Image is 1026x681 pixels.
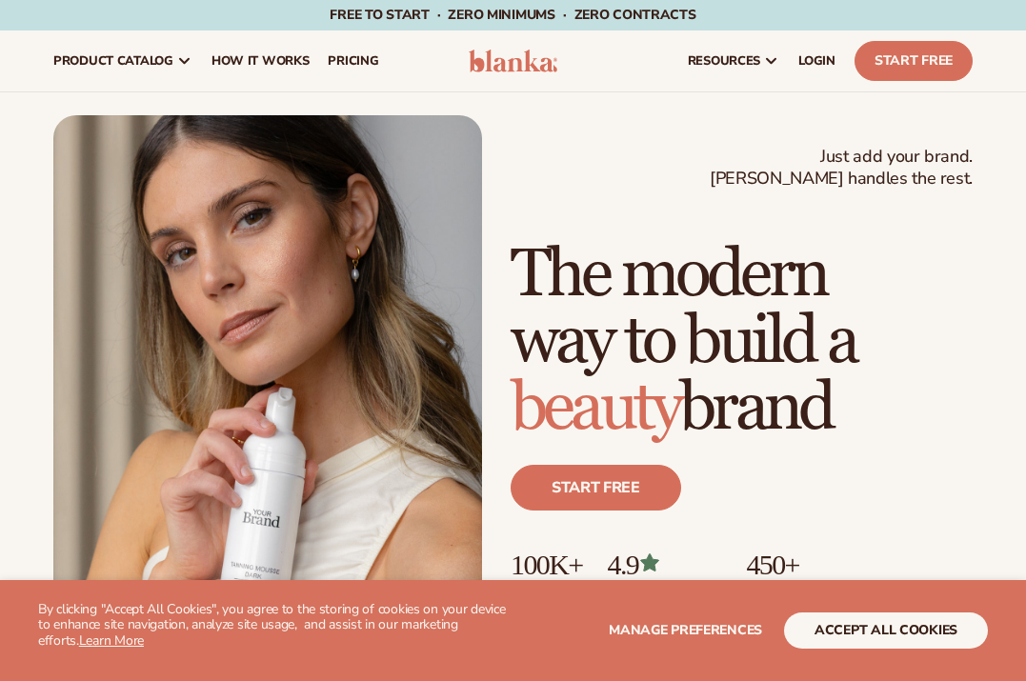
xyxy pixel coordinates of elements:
[202,30,319,91] a: How It Works
[798,53,835,69] span: LOGIN
[330,6,695,24] span: Free to start · ZERO minimums · ZERO contracts
[53,115,482,655] img: Female holding tanning mousse.
[511,549,589,580] p: 100K+
[328,53,378,69] span: pricing
[746,549,890,580] p: 450+
[678,30,789,91] a: resources
[789,30,845,91] a: LOGIN
[511,368,679,449] span: beauty
[79,631,144,650] a: Learn More
[511,242,973,442] h1: The modern way to build a brand
[211,53,310,69] span: How It Works
[511,465,681,511] a: Start free
[318,30,388,91] a: pricing
[53,53,173,69] span: product catalog
[38,602,513,650] p: By clicking "Accept All Cookies", you agree to the storing of cookies on your device to enhance s...
[609,621,762,639] span: Manage preferences
[608,549,728,580] p: 4.9
[855,41,973,81] a: Start Free
[688,53,760,69] span: resources
[469,50,557,72] img: logo
[710,146,973,190] span: Just add your brand. [PERSON_NAME] handles the rest.
[784,612,988,649] button: accept all cookies
[44,30,202,91] a: product catalog
[609,612,762,649] button: Manage preferences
